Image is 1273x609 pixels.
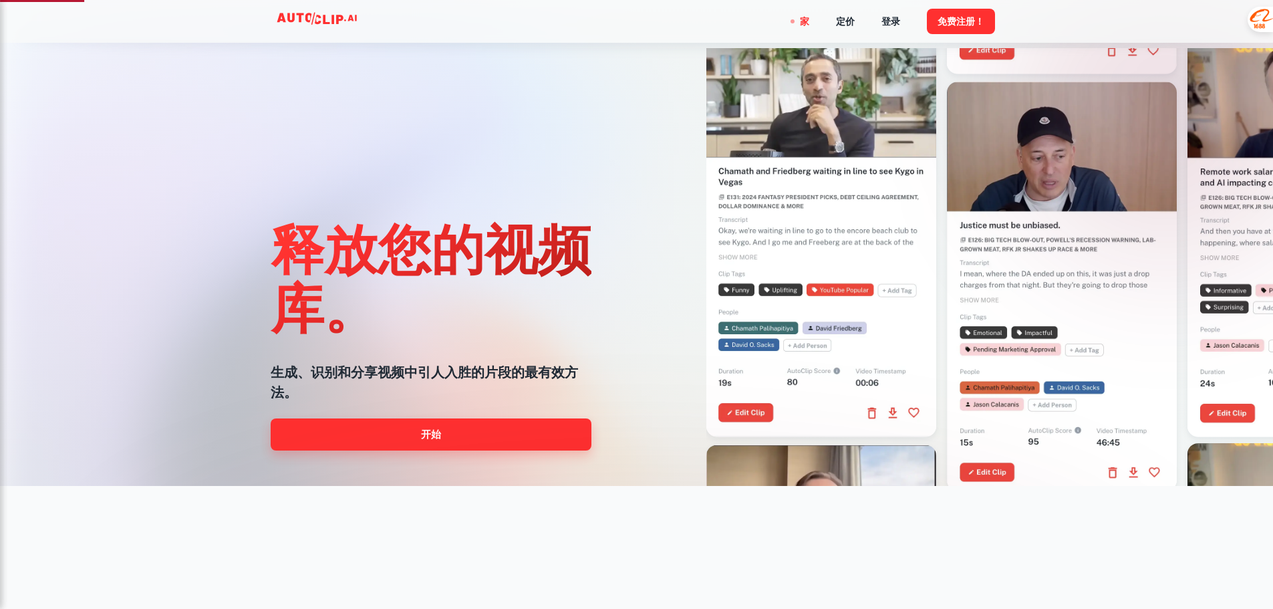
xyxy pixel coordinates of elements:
[421,429,441,440] font: 开始
[271,418,591,451] a: 开始
[881,17,900,27] font: 登录
[271,364,578,400] font: 生成、识别和分享视频中引人入胜的片段的最有效方法。
[800,17,809,27] font: 家
[271,215,591,338] font: 释放您的视频库。
[836,17,855,27] font: 定价
[938,17,984,27] font: 免费注册！
[927,9,995,33] button: 免费注册！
